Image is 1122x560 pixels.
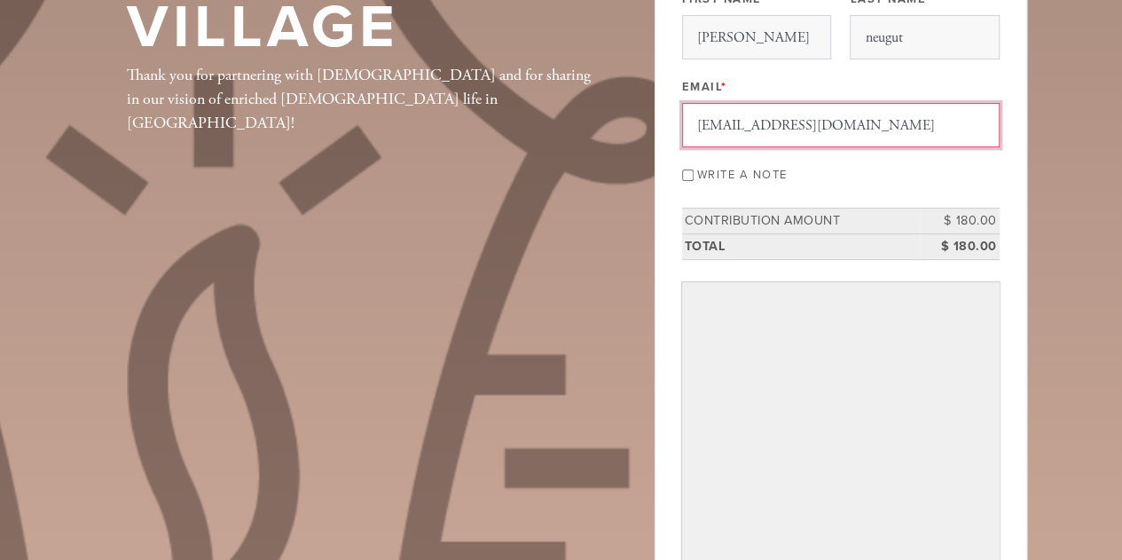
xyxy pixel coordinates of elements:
td: $ 180.00 [920,233,1000,259]
span: This field is required. [721,80,727,94]
td: Contribution Amount [682,209,920,234]
div: Thank you for partnering with [DEMOGRAPHIC_DATA] and for sharing in our vision of enriched [DEMOG... [127,63,597,135]
label: Write a note [697,168,788,182]
td: $ 180.00 [920,209,1000,234]
label: Email [682,79,727,95]
td: Total [682,233,920,259]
